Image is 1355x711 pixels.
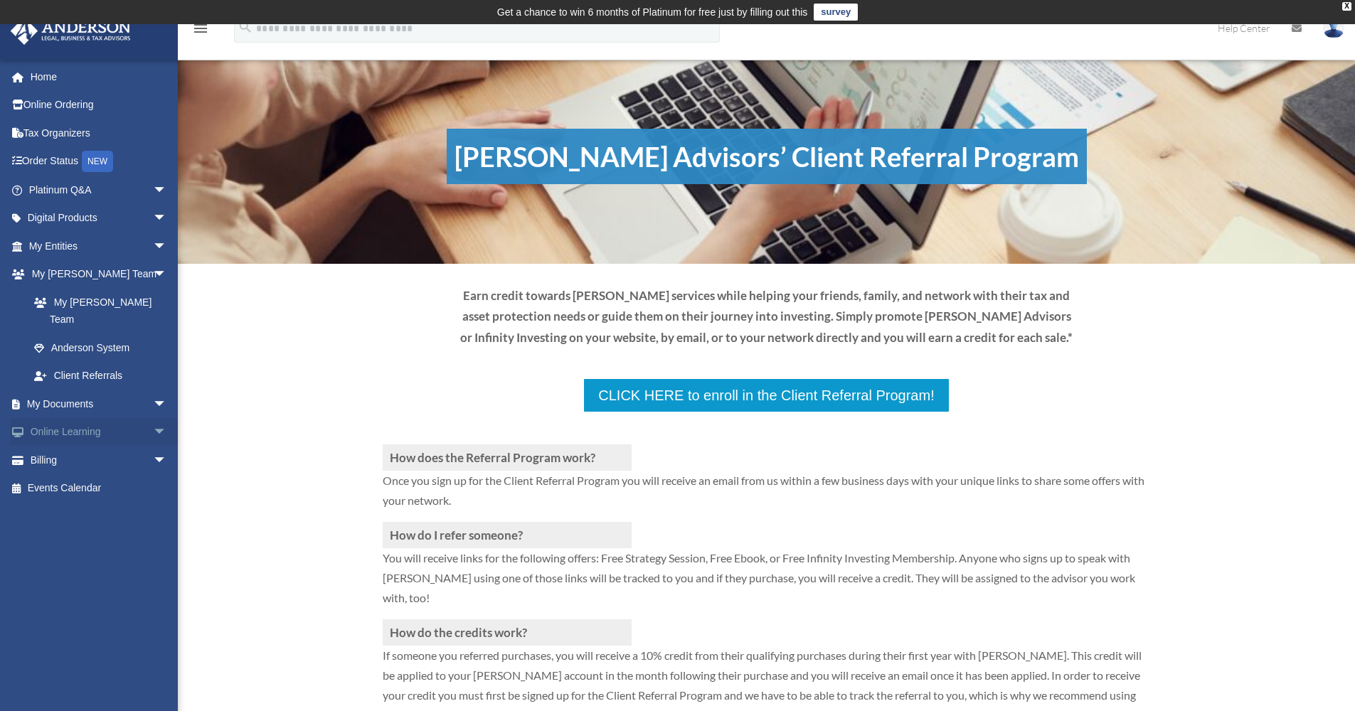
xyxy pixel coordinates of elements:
[20,288,188,333] a: My [PERSON_NAME] Team
[10,232,188,260] a: My Entitiesarrow_drop_down
[459,285,1074,348] p: Earn credit towards [PERSON_NAME] services while helping your friends, family, and network with t...
[10,446,188,474] a: Billingarrow_drop_down
[20,333,188,362] a: Anderson System
[10,418,188,447] a: Online Learningarrow_drop_down
[192,25,209,37] a: menu
[383,522,632,548] h3: How do I refer someone?
[153,232,181,261] span: arrow_drop_down
[10,474,188,503] a: Events Calendar
[153,204,181,233] span: arrow_drop_down
[10,63,188,91] a: Home
[20,362,181,390] a: Client Referrals
[6,17,135,45] img: Anderson Advisors Platinum Portal
[10,390,188,418] a: My Documentsarrow_drop_down
[497,4,808,21] div: Get a chance to win 6 months of Platinum for free just by filling out this
[10,91,188,119] a: Online Ordering
[153,260,181,289] span: arrow_drop_down
[238,19,253,35] i: search
[814,4,858,21] a: survey
[10,204,188,232] a: Digital Productsarrow_drop_down
[82,151,113,172] div: NEW
[383,548,1151,619] p: You will receive links for the following offers: Free Strategy Session, Free Ebook, or Free Infin...
[10,147,188,176] a: Order StatusNEW
[192,20,209,37] i: menu
[153,176,181,205] span: arrow_drop_down
[383,619,632,646] h3: How do the credits work?
[10,176,188,204] a: Platinum Q&Aarrow_drop_down
[383,444,632,471] h3: How does the Referral Program work?
[1323,18,1344,38] img: User Pic
[383,471,1151,522] p: Once you sign up for the Client Referral Program you will receive an email from us within a few b...
[583,378,950,413] a: CLICK HERE to enroll in the Client Referral Program!
[1342,2,1351,11] div: close
[10,119,188,147] a: Tax Organizers
[153,418,181,447] span: arrow_drop_down
[10,260,188,289] a: My [PERSON_NAME] Teamarrow_drop_down
[153,446,181,475] span: arrow_drop_down
[447,129,1087,184] h1: [PERSON_NAME] Advisors’ Client Referral Program
[153,390,181,419] span: arrow_drop_down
